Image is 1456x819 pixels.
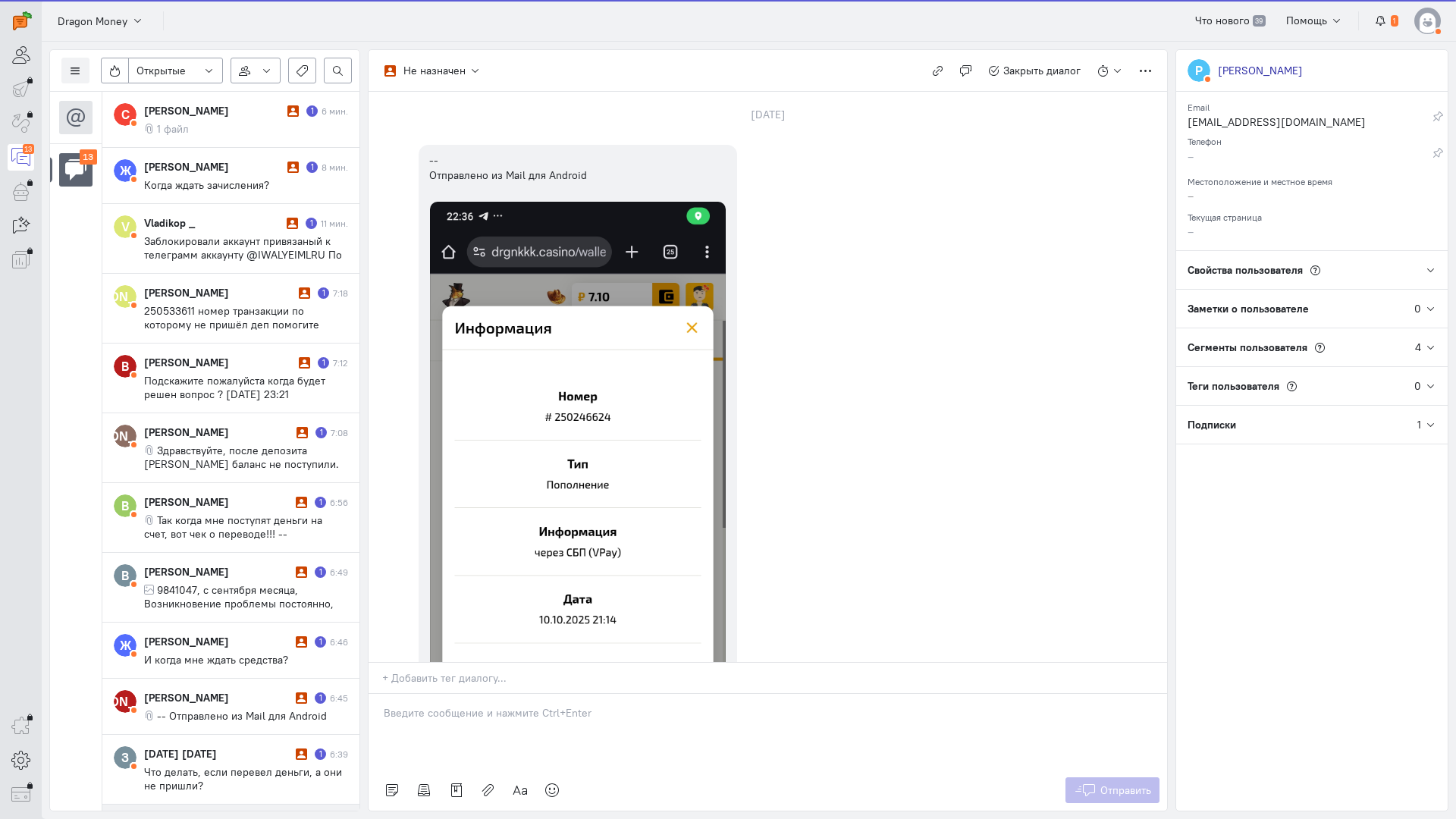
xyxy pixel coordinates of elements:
[296,497,307,508] i: Диалог не разобран
[1278,8,1351,33] button: Помощь
[315,427,327,438] div: Есть неотвеченное сообщение пользователя
[136,63,186,78] span: Открытые
[287,218,298,229] i: Диалог не разобран
[287,162,299,173] i: Диалог не разобран
[144,178,269,192] span: Когда ждать зачисления?
[1195,62,1203,78] text: Р
[306,218,317,229] div: Есть неотвеченное сообщение пользователя
[1003,64,1081,77] span: Закрыть диалог
[296,636,307,648] i: Диалог не разобран
[128,58,223,83] button: Открытые
[144,355,295,370] div: [PERSON_NAME]
[1187,8,1274,33] a: Что нового 39
[330,692,348,704] div: 6:45
[330,496,348,509] div: 6:56
[429,152,726,183] div: -- Отправлено из Mail для Android
[144,285,295,300] div: [PERSON_NAME]
[333,287,348,300] div: 7:18
[1188,207,1436,224] div: Текущая страница
[144,215,283,231] div: Vladikop _
[330,566,348,579] div: 6:49
[121,106,130,122] text: С
[144,444,346,539] span: Здравствуйте, после депозита [PERSON_NAME] баланс не поступили. И это уже не в первый раз.. Мой а...
[144,374,328,442] span: Подскажите пожалуйста когда будет решен вопрос ? [DATE] 23:21 [PERSON_NAME] Money <[PERSON_NAME][...
[299,287,310,299] i: Диалог не разобран
[144,103,284,118] div: [PERSON_NAME]
[315,497,326,508] div: Есть неотвеченное сообщение пользователя
[299,357,310,369] i: Диалог не разобран
[1188,379,1279,393] span: Теги пользователя
[1286,14,1327,27] span: Помощь
[1414,301,1421,316] div: 0
[121,749,129,765] text: З
[321,217,348,230] div: 11 мин.
[144,653,288,667] span: И когда мне ждать средства?
[1188,98,1210,113] small: Email
[120,637,132,653] text: Ж
[144,494,292,510] div: [PERSON_NAME]
[1188,189,1194,202] span: –
[315,636,326,648] div: Есть неотвеченное сообщение пользователя
[1188,115,1432,133] div: [EMAIL_ADDRESS][DOMAIN_NAME]
[75,428,175,444] text: [PERSON_NAME]
[1188,340,1307,354] span: Сегменты пользователя
[144,634,292,649] div: [PERSON_NAME]
[157,709,327,723] span: -- Отправлено из Mail для Android
[121,218,130,234] text: V
[318,287,329,299] div: Есть неотвеченное сообщение пользователя
[13,11,32,30] img: carrot-quest.svg
[121,567,129,583] text: В
[315,566,326,578] div: Есть неотвеченное сообщение пользователя
[80,149,98,165] div: 13
[315,748,326,760] div: Есть неотвеченное сообщение пользователя
[121,497,129,513] text: В
[1188,224,1194,238] span: –
[1188,132,1222,147] small: Телефон
[1417,417,1421,432] div: 1
[144,234,342,289] span: Заблокировали аккаунт привязаный к телеграмм аккаунту @IWALYEIMLRU По непонятной причине. Просьба...
[315,692,326,704] div: Есть неотвеченное сообщение пользователя
[157,122,189,136] span: 1 файл
[296,566,307,578] i: Диалог не разобран
[1176,406,1417,444] div: Подписки
[1218,63,1303,78] div: [PERSON_NAME]
[1176,290,1414,328] div: Заметки о пользователе
[330,748,348,761] div: 6:39
[297,427,308,438] i: Диалог не разобран
[144,425,293,440] div: [PERSON_NAME]
[120,162,132,178] text: Ж
[121,358,129,374] text: В
[49,7,152,34] button: Dragon Money
[306,162,318,173] div: Есть неотвеченное сообщение пользователя
[144,513,346,595] span: Так когда мне поступят деньги на счет, вот чек о переводе!!! -- Отправлено из Mail для Android [D...
[144,746,292,761] div: [DATE] [DATE]
[980,58,1090,83] button: Закрыть диалог
[23,144,34,154] div: 13
[1188,171,1436,188] div: Местоположение и местное время
[144,304,325,386] span: 250533611 номер транзакции по которому не пришёл деп помогите поддержка на сайте не работает. Не ...
[75,288,175,304] text: [PERSON_NAME]
[287,105,299,117] i: Диалог не разобран
[1414,378,1421,394] div: 0
[296,692,307,704] i: Диалог не разобран
[1415,340,1421,355] div: 4
[1367,8,1407,33] button: 1
[1100,783,1151,797] span: Отправить
[330,635,348,648] div: 6:46
[306,105,318,117] div: Есть неотвеченное сообщение пользователя
[1065,777,1160,803] button: Отправить
[144,564,292,579] div: [PERSON_NAME]
[144,690,292,705] div: [PERSON_NAME]
[296,748,307,760] i: Диалог не разобран
[58,14,127,29] span: Dragon Money
[144,159,284,174] div: [PERSON_NAME]
[1188,263,1303,277] span: Свойства пользователя
[333,356,348,369] div: 7:12
[331,426,348,439] div: 7:08
[1188,149,1432,168] div: –
[1195,14,1250,27] span: Что нового
[1391,15,1398,27] span: 1
[1414,8,1441,34] img: default-v4.png
[75,693,175,709] text: [PERSON_NAME]
[322,105,348,118] div: 6 мин.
